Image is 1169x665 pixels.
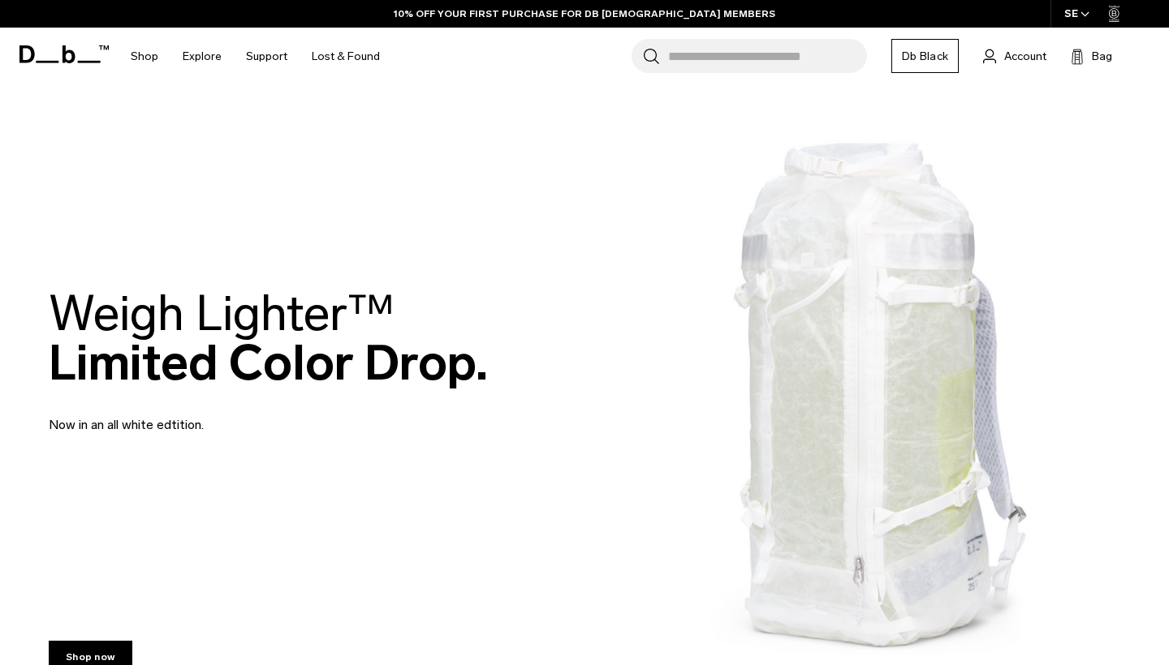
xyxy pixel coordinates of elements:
a: 10% OFF YOUR FIRST PURCHASE FOR DB [DEMOGRAPHIC_DATA] MEMBERS [394,6,775,21]
nav: Main Navigation [119,28,392,85]
a: Explore [183,28,222,85]
p: Now in an all white edtition. [49,396,438,435]
a: Lost & Found [312,28,380,85]
a: Account [983,46,1046,66]
span: Bag [1092,48,1112,65]
a: Shop [131,28,158,85]
a: Support [246,28,287,85]
h2: Limited Color Drop. [49,289,488,388]
button: Bag [1071,46,1112,66]
span: Account [1004,48,1046,65]
a: Db Black [891,39,959,73]
span: Weigh Lighter™ [49,284,395,343]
